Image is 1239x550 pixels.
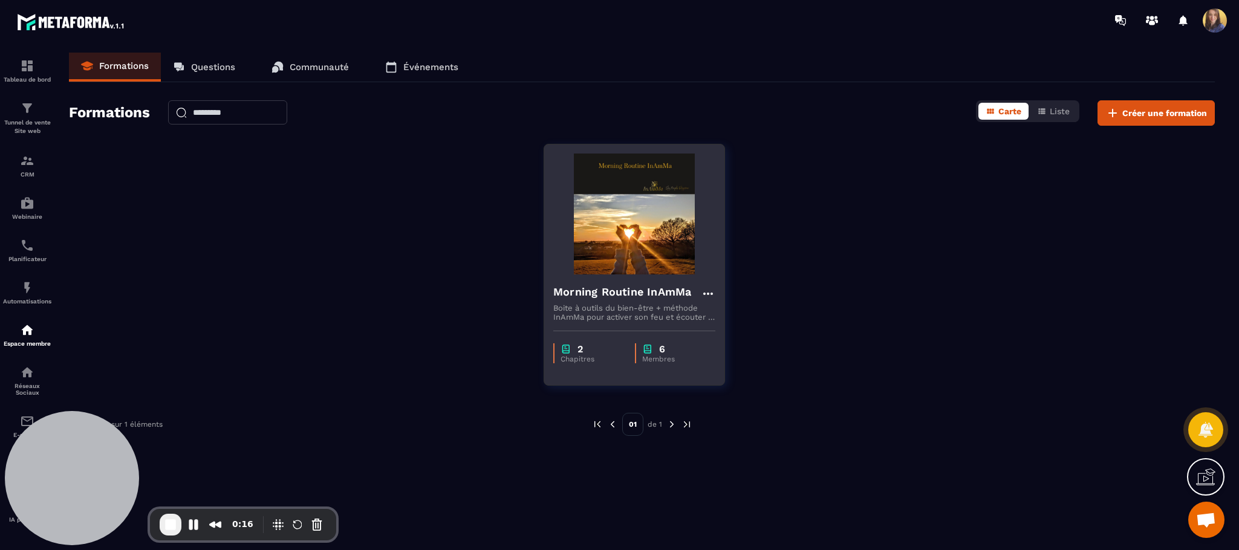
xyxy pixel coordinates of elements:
[191,62,235,73] p: Questions
[17,11,126,33] img: logo
[607,419,618,430] img: prev
[666,419,677,430] img: next
[69,53,161,82] a: Formations
[592,419,603,430] img: prev
[290,62,349,73] p: Communauté
[20,238,34,253] img: scheduler
[20,365,34,380] img: social-network
[69,100,150,126] h2: Formations
[553,303,715,322] p: Boite à outils du bien-être + méthode InAmMa pour activer son feu et écouter la voix de son coeur...
[3,171,51,178] p: CRM
[3,298,51,305] p: Automatisations
[99,60,149,71] p: Formations
[3,213,51,220] p: Webinaire
[403,62,458,73] p: Événements
[3,447,51,490] a: accountantaccountantComptabilité
[659,343,665,355] p: 6
[20,154,34,168] img: formation
[20,280,34,295] img: automations
[577,343,583,355] p: 2
[3,516,51,523] p: IA prospects
[1098,100,1215,126] button: Créer une formation
[553,283,691,300] h4: Morning Routine InAmMa
[161,53,247,82] a: Questions
[553,154,715,274] img: formation-background
[561,355,623,363] p: Chapitres
[998,106,1021,116] span: Carte
[20,196,34,210] img: automations
[681,419,692,430] img: next
[3,92,51,144] a: formationformationTunnel de vente Site web
[20,323,34,337] img: automations
[1122,107,1207,119] span: Créer une formation
[373,53,470,82] a: Événements
[3,187,51,229] a: automationsautomationsWebinaire
[1188,502,1224,538] div: Ouvrir le chat
[3,144,51,187] a: formationformationCRM
[20,101,34,115] img: formation
[20,59,34,73] img: formation
[3,356,51,405] a: social-networksocial-networkRéseaux Sociaux
[648,419,662,429] p: de 1
[1050,106,1070,116] span: Liste
[3,314,51,356] a: automationsautomationsEspace membre
[3,340,51,347] p: Espace membre
[3,50,51,92] a: formationformationTableau de bord
[259,53,361,82] a: Communauté
[3,432,51,438] p: E-mailing
[3,76,51,83] p: Tableau de bord
[3,229,51,271] a: schedulerschedulerPlanificateur
[1030,103,1077,120] button: Liste
[3,383,51,396] p: Réseaux Sociaux
[642,355,703,363] p: Membres
[3,405,51,447] a: emailemailE-mailing
[622,413,643,436] p: 01
[3,474,51,480] p: Comptabilité
[978,103,1029,120] button: Carte
[3,118,51,135] p: Tunnel de vente Site web
[561,343,571,355] img: chapter
[3,256,51,262] p: Planificateur
[642,343,653,355] img: chapter
[3,271,51,314] a: automationsautomationsAutomatisations
[544,144,740,401] a: formation-backgroundMorning Routine InAmMaBoite à outils du bien-être + méthode InAmMa pour activ...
